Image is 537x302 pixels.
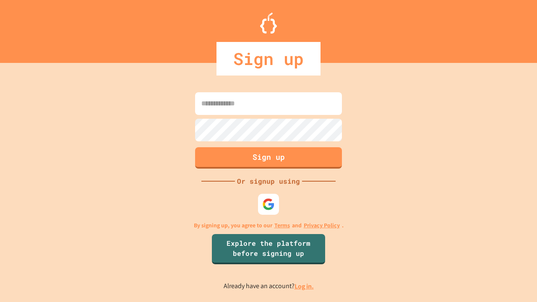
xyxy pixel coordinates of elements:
[304,221,340,230] a: Privacy Policy
[194,221,344,230] p: By signing up, you agree to our and .
[260,13,277,34] img: Logo.svg
[216,42,321,75] div: Sign up
[262,198,275,211] img: google-icon.svg
[224,281,314,292] p: Already have an account?
[212,234,325,264] a: Explore the platform before signing up
[235,176,302,186] div: Or signup using
[295,282,314,291] a: Log in.
[274,221,290,230] a: Terms
[195,147,342,169] button: Sign up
